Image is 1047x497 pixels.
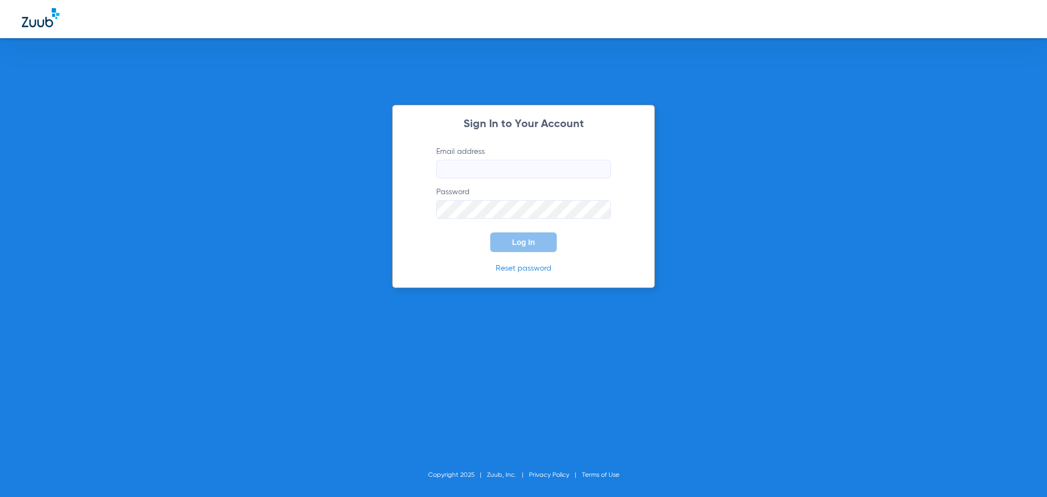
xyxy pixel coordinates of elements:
a: Terms of Use [582,472,619,478]
input: Email address [436,160,611,178]
span: Log In [512,238,535,247]
label: Password [436,187,611,219]
h2: Sign In to Your Account [420,119,627,130]
li: Zuub, Inc. [487,470,529,481]
input: Password [436,200,611,219]
button: Log In [490,232,557,252]
a: Reset password [496,265,551,272]
li: Copyright 2025 [428,470,487,481]
label: Email address [436,146,611,178]
img: Zuub Logo [22,8,59,27]
a: Privacy Policy [529,472,569,478]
